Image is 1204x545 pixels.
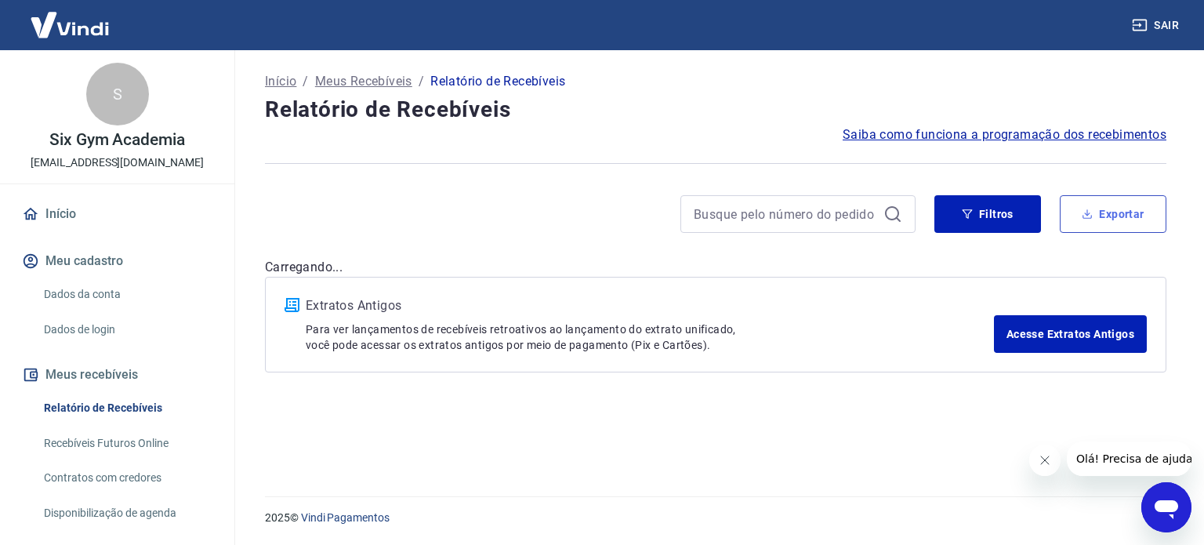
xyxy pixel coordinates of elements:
[38,427,216,460] a: Recebíveis Futuros Online
[1141,482,1191,532] iframe: Botão para abrir a janela de mensagens
[934,195,1041,233] button: Filtros
[9,11,132,24] span: Olá! Precisa de ajuda?
[38,497,216,529] a: Disponibilização de agenda
[19,358,216,392] button: Meus recebíveis
[1029,445,1061,476] iframe: Fechar mensagem
[430,72,565,91] p: Relatório de Recebíveis
[265,510,1166,526] p: 2025 ©
[265,72,296,91] a: Início
[843,125,1166,144] a: Saiba como funciona a programação dos recebimentos
[49,132,185,148] p: Six Gym Academia
[994,315,1147,353] a: Acesse Extratos Antigos
[265,94,1166,125] h4: Relatório de Recebíveis
[306,296,994,315] p: Extratos Antigos
[306,322,994,353] p: Para ver lançamentos de recebíveis retroativos ao lançamento do extrato unificado, você pode aces...
[38,462,216,494] a: Contratos com credores
[265,258,1166,277] p: Carregando...
[301,511,390,524] a: Vindi Pagamentos
[1129,11,1185,40] button: Sair
[38,392,216,424] a: Relatório de Recebíveis
[1060,195,1166,233] button: Exportar
[315,72,412,91] a: Meus Recebíveis
[1067,441,1191,476] iframe: Mensagem da empresa
[19,1,121,49] img: Vindi
[38,278,216,311] a: Dados da conta
[38,314,216,346] a: Dados de login
[419,72,424,91] p: /
[86,63,149,125] div: S
[31,154,204,171] p: [EMAIL_ADDRESS][DOMAIN_NAME]
[19,197,216,231] a: Início
[285,298,299,312] img: ícone
[19,244,216,278] button: Meu cadastro
[694,202,877,226] input: Busque pelo número do pedido
[303,72,308,91] p: /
